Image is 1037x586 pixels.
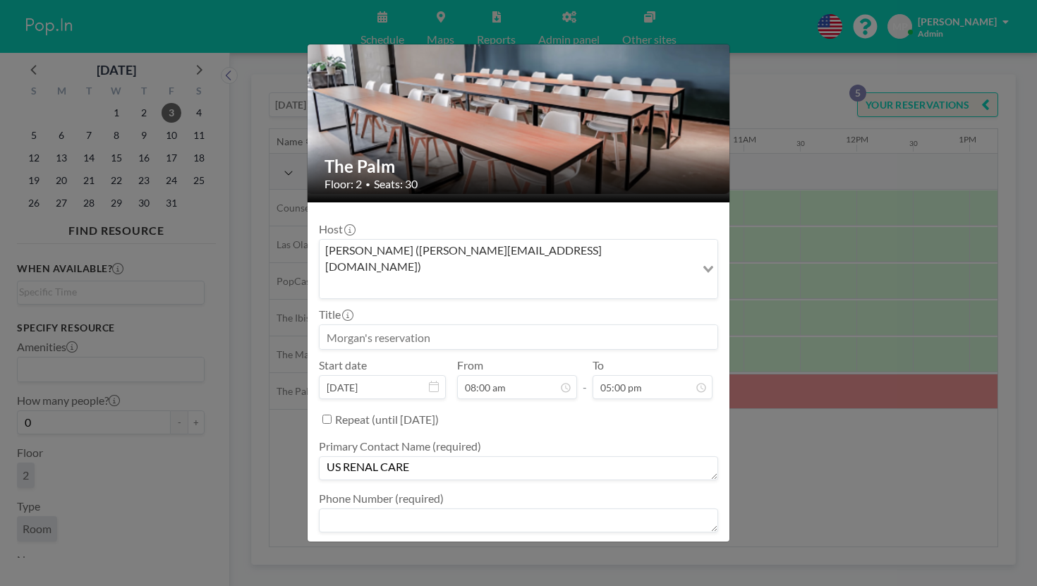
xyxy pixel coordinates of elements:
[322,243,693,274] span: [PERSON_NAME] ([PERSON_NAME][EMAIL_ADDRESS][DOMAIN_NAME])
[320,325,717,349] input: Morgan's reservation
[593,358,604,372] label: To
[319,222,354,236] label: Host
[321,277,694,295] input: Search for option
[320,240,717,298] div: Search for option
[374,177,418,191] span: Seats: 30
[319,358,367,372] label: Start date
[325,156,714,177] h2: The Palm
[319,439,481,453] label: Primary Contact Name (required)
[308,2,731,195] img: 537.png
[319,492,444,506] label: Phone Number (required)
[583,363,587,394] span: -
[325,177,362,191] span: Floor: 2
[335,413,439,427] label: Repeat (until [DATE])
[457,358,483,372] label: From
[319,307,352,322] label: Title
[365,179,370,190] span: •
